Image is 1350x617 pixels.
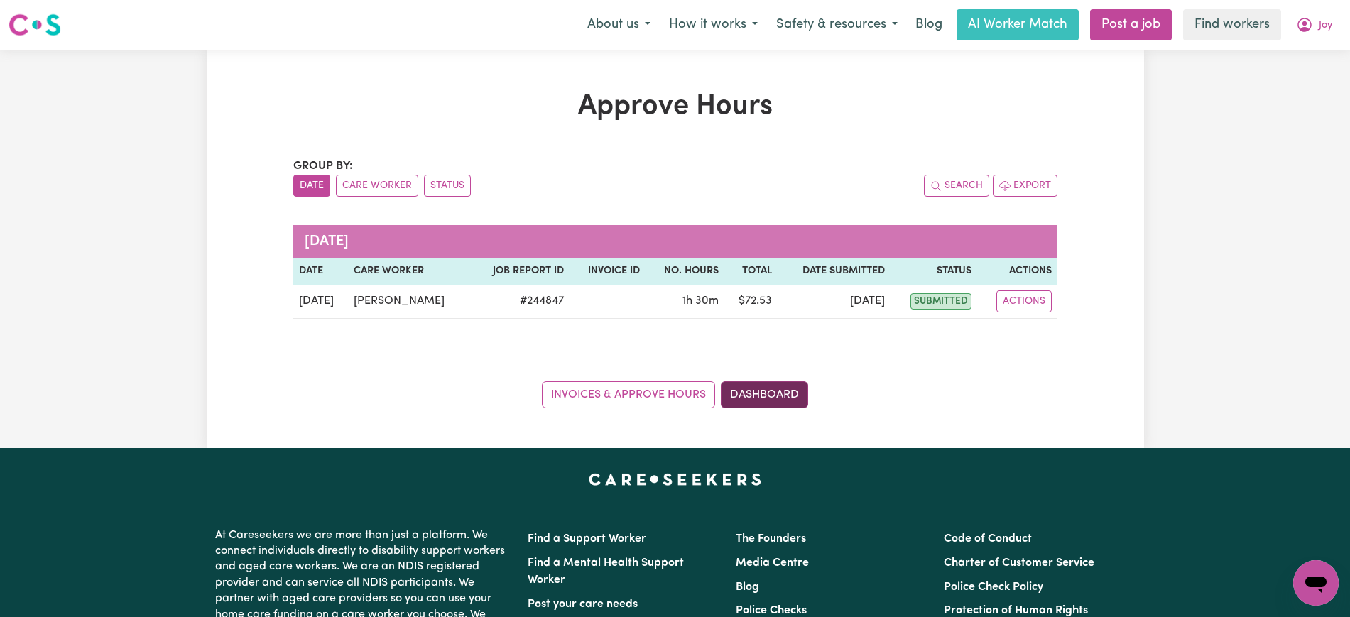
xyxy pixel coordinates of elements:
[736,605,807,616] a: Police Checks
[293,225,1057,258] caption: [DATE]
[424,175,471,197] button: sort invoices by paid status
[778,258,890,285] th: Date Submitted
[570,258,646,285] th: Invoice ID
[293,175,330,197] button: sort invoices by date
[736,533,806,545] a: The Founders
[944,581,1043,593] a: Police Check Policy
[977,258,1057,285] th: Actions
[528,599,638,610] a: Post your care needs
[9,9,61,41] a: Careseekers logo
[944,605,1088,616] a: Protection of Human Rights
[660,10,767,40] button: How it works
[736,557,809,569] a: Media Centre
[293,160,353,172] span: Group by:
[528,533,646,545] a: Find a Support Worker
[907,9,951,40] a: Blog
[721,381,808,408] a: Dashboard
[767,10,907,40] button: Safety & resources
[1293,560,1339,606] iframe: Button to launch messaging window
[1183,9,1281,40] a: Find workers
[471,258,570,285] th: Job Report ID
[924,175,989,197] button: Search
[528,557,684,586] a: Find a Mental Health Support Worker
[348,258,471,285] th: Care worker
[993,175,1057,197] button: Export
[293,258,349,285] th: Date
[910,293,971,310] span: submitted
[944,557,1094,569] a: Charter of Customer Service
[1319,18,1332,33] span: Joy
[646,258,724,285] th: No. Hours
[724,285,778,319] td: $ 72.53
[336,175,418,197] button: sort invoices by care worker
[348,285,471,319] td: [PERSON_NAME]
[944,533,1032,545] a: Code of Conduct
[778,285,890,319] td: [DATE]
[293,285,349,319] td: [DATE]
[682,295,719,307] span: 1 hour 30 minutes
[578,10,660,40] button: About us
[996,290,1052,312] button: Actions
[293,89,1057,124] h1: Approve Hours
[736,581,759,593] a: Blog
[9,12,61,38] img: Careseekers logo
[1090,9,1172,40] a: Post a job
[542,381,715,408] a: Invoices & Approve Hours
[589,474,761,485] a: Careseekers home page
[957,9,1079,40] a: AI Worker Match
[724,258,778,285] th: Total
[1287,10,1341,40] button: My Account
[471,285,570,319] td: # 244847
[891,258,977,285] th: Status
